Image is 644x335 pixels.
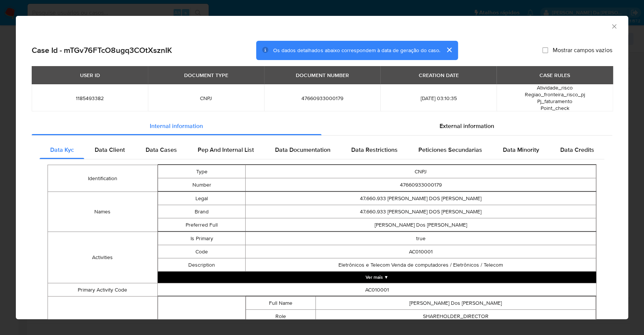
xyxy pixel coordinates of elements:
td: [PERSON_NAME] Dos [PERSON_NAME] [316,296,596,310]
td: [PERSON_NAME] Dos [PERSON_NAME] [246,218,596,232]
span: Internal information [150,122,203,130]
span: Data Documentation [275,145,330,154]
span: Mostrar campos vazios [553,46,612,54]
td: Activities [48,232,158,283]
span: Data Credits [560,145,594,154]
span: 1185493382 [41,95,139,102]
td: SHAREHOLDER_DIRECTOR [316,310,596,323]
div: DOCUMENT NUMBER [291,69,354,82]
div: Detailed internal info [40,141,604,159]
td: Role [246,310,316,323]
span: Data Cases [146,145,177,154]
td: Preferred Full [158,218,245,232]
td: Full Name [246,296,316,310]
div: USER ID [75,69,105,82]
h2: Case Id - mTGv76FTcO8ugq3COtXsznIK [32,45,172,55]
td: Eletrônicos e Telecom Venda de computadores / Eletrônicos / Telecom [246,258,596,272]
td: Primary Activity Code [48,283,158,296]
span: Regiao_fronteira_risco_pj [524,91,585,98]
td: Type [158,165,245,178]
td: Number [158,178,245,191]
span: 47660933000179 [273,95,371,102]
span: Point_check [540,104,569,112]
button: cerrar [440,41,458,59]
span: Data Client [95,145,125,154]
span: CNPJ [157,95,255,102]
td: true [246,232,596,245]
td: Identification [48,165,158,192]
span: External information [440,122,494,130]
td: Is Primary [158,232,245,245]
td: CNPJ [246,165,596,178]
span: Pep And Internal List [198,145,254,154]
td: Names [48,192,158,232]
td: 47.660.933 [PERSON_NAME] DOS [PERSON_NAME] [246,205,596,218]
td: AC010001 [246,245,596,258]
td: 47660933000179 [246,178,596,191]
td: Legal [158,192,245,205]
div: Detailed info [32,117,612,135]
td: Description [158,258,245,272]
div: CASE RULES [535,69,575,82]
div: closure-recommendation-modal [16,16,628,319]
span: Atividade_risco [537,84,573,91]
span: Pj_faturamento [537,97,572,105]
td: 47.660.933 [PERSON_NAME] DOS [PERSON_NAME] [246,192,596,205]
button: Expand array [158,272,596,283]
span: Data Restrictions [351,145,398,154]
td: Code [158,245,245,258]
span: [DATE] 03:10:35 [389,95,487,102]
div: CREATION DATE [414,69,463,82]
div: DOCUMENT TYPE [180,69,233,82]
span: Data Kyc [50,145,74,154]
span: Data Minority [503,145,539,154]
input: Mostrar campos vazios [542,47,548,53]
td: Brand [158,205,245,218]
td: AC010001 [157,283,596,296]
button: Fechar a janela [610,23,617,29]
span: Peticiones Secundarias [418,145,482,154]
span: Os dados detalhados abaixo correspondem à data de geração do caso. [273,46,440,54]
